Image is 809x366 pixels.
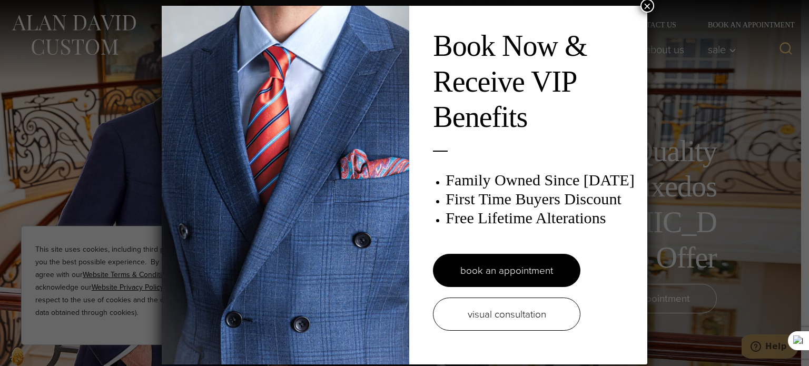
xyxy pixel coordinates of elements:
[433,298,580,331] a: visual consultation
[446,171,636,190] h3: Family Owned Since [DATE]
[433,28,636,135] h2: Book Now & Receive VIP Benefits
[446,209,636,227] h3: Free Lifetime Alterations
[24,7,45,17] span: Help
[433,254,580,287] a: book an appointment
[446,190,636,209] h3: First Time Buyers Discount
